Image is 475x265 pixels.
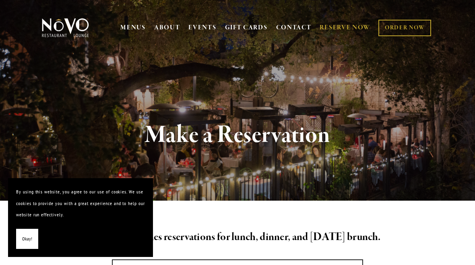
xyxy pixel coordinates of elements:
a: CONTACT [276,20,312,35]
a: ORDER NOW [378,20,431,36]
section: Cookie banner [8,178,153,257]
a: EVENTS [188,24,216,32]
a: RESERVE NOW [320,20,370,35]
a: MENUS [120,24,146,32]
a: GIFT CARDS [225,20,268,35]
img: Novo Restaurant &amp; Lounge [40,18,91,38]
strong: Make a Reservation [145,120,330,150]
p: By using this website, you agree to our use of cookies. We use cookies to provide you with a grea... [16,186,145,221]
a: ABOUT [154,24,180,32]
button: Okay! [16,229,38,249]
h2: Novo welcomes reservations for lunch, dinner, and [DATE] brunch. [52,229,423,246]
span: Okay! [22,233,32,245]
